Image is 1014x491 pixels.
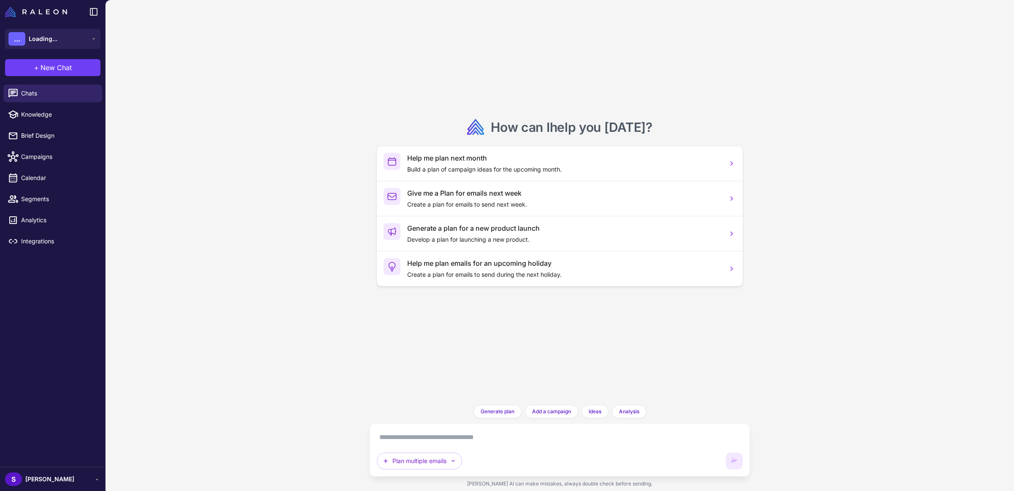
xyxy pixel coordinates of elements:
[21,237,95,246] span: Integrations
[407,270,721,279] p: Create a plan for emails to send during the next holiday.
[21,152,95,161] span: Campaigns
[407,188,721,198] h3: Give me a Plan for emails next week
[21,110,95,119] span: Knowledge
[407,258,721,268] h3: Help me plan emails for an upcoming holiday
[3,106,102,123] a: Knowledge
[41,63,72,73] span: New Chat
[5,29,100,49] button: ...Loading...
[3,148,102,166] a: Campaigns
[407,235,721,244] p: Develop a plan for launching a new product.
[25,475,74,484] span: [PERSON_NAME]
[8,32,25,46] div: ...
[34,63,39,73] span: +
[3,190,102,208] a: Segments
[612,405,646,418] button: Analysis
[5,7,70,17] a: Raleon Logo
[589,408,601,415] span: Ideas
[5,472,22,486] div: S
[3,211,102,229] a: Analytics
[5,7,67,17] img: Raleon Logo
[21,89,95,98] span: Chats
[407,223,721,233] h3: Generate a plan for a new product launch
[619,408,639,415] span: Analysis
[5,59,100,76] button: +New Chat
[581,405,608,418] button: Ideas
[3,169,102,187] a: Calendar
[21,173,95,183] span: Calendar
[3,85,102,102] a: Chats
[473,405,522,418] button: Generate plan
[407,153,721,163] h3: Help me plan next month
[525,405,578,418] button: Add a campaign
[3,127,102,145] a: Brief Design
[491,119,652,136] h2: How can I ?
[407,200,721,209] p: Create a plan for emails to send next week.
[21,194,95,204] span: Segments
[481,408,514,415] span: Generate plan
[3,232,102,250] a: Integrations
[21,131,95,140] span: Brief Design
[407,165,721,174] p: Build a plan of campaign ideas for the upcoming month.
[532,408,571,415] span: Add a campaign
[21,215,95,225] span: Analytics
[29,34,57,44] span: Loading...
[550,120,646,135] span: help you [DATE]
[370,477,750,491] div: [PERSON_NAME] AI can make mistakes, always double check before sending.
[377,453,462,469] button: Plan multiple emails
